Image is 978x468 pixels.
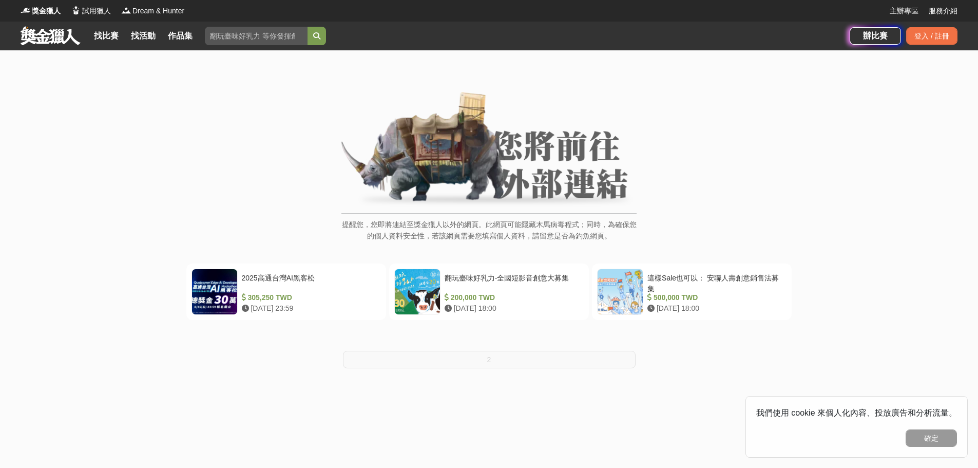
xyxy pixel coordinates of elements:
[121,5,131,15] img: Logo
[132,6,184,16] span: Dream & Hunter
[756,408,957,417] span: 我們使用 cookie 來個人化內容、投放廣告和分析流量。
[341,92,637,208] img: External Link Banner
[71,6,111,16] a: Logo試用獵人
[647,273,782,292] div: 這樣Sale也可以： 安聯人壽創意銷售法募集
[127,29,160,43] a: 找活動
[929,6,957,16] a: 服務介紹
[445,303,580,314] div: [DATE] 18:00
[647,303,782,314] div: [DATE] 18:00
[850,27,901,45] a: 辦比賽
[343,351,636,368] button: 2
[82,6,111,16] span: 試用獵人
[32,6,61,16] span: 獎金獵人
[445,292,580,303] div: 200,000 TWD
[242,292,377,303] div: 305,250 TWD
[242,273,377,292] div: 2025高通台灣AI黑客松
[164,29,197,43] a: 作品集
[906,27,957,45] div: 登入 / 註冊
[445,273,580,292] div: 翻玩臺味好乳力-全國短影音創意大募集
[906,429,957,447] button: 確定
[242,303,377,314] div: [DATE] 23:59
[592,264,792,320] a: 這樣Sale也可以： 安聯人壽創意銷售法募集 500,000 TWD [DATE] 18:00
[341,219,637,252] p: 提醒您，您即將連結至獎金獵人以外的網頁。此網頁可能隱藏木馬病毒程式；同時，為確保您的個人資料安全性，若該網頁需要您填寫個人資料，請留意是否為釣魚網頁。
[205,27,308,45] input: 翻玩臺味好乳力 等你發揮創意！
[121,6,184,16] a: LogoDream & Hunter
[90,29,123,43] a: 找比賽
[890,6,918,16] a: 主辦專區
[21,5,31,15] img: Logo
[647,292,782,303] div: 500,000 TWD
[21,6,61,16] a: Logo獎金獵人
[186,264,386,320] a: 2025高通台灣AI黑客松 305,250 TWD [DATE] 23:59
[71,5,81,15] img: Logo
[389,264,589,320] a: 翻玩臺味好乳力-全國短影音創意大募集 200,000 TWD [DATE] 18:00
